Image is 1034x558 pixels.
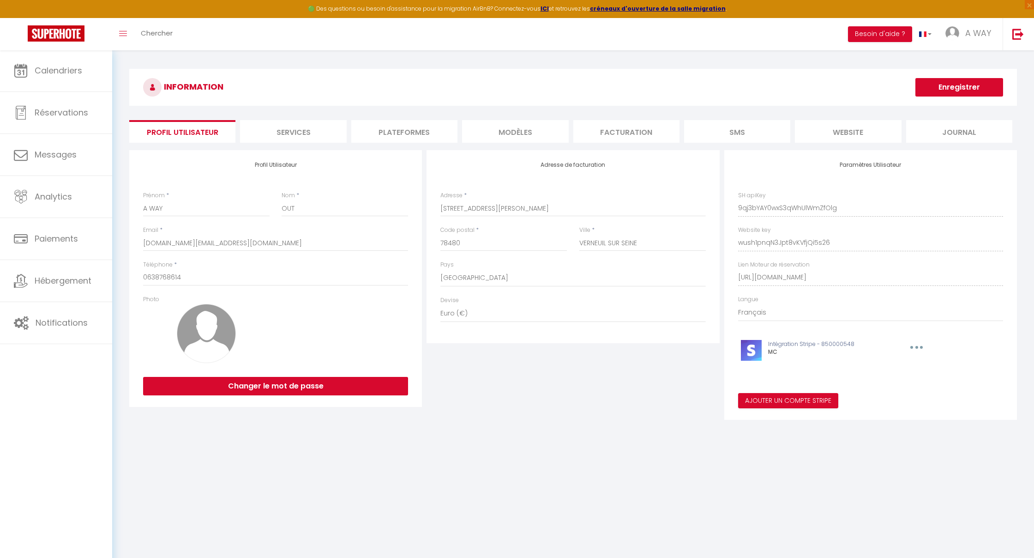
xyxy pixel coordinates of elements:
label: SH apiKey [738,191,766,200]
span: A WAY [965,27,991,39]
img: logout [1012,28,1024,40]
label: Photo [143,295,159,304]
img: ... [945,26,959,40]
li: MODÈLES [462,120,568,143]
a: créneaux d'ouverture de la salle migration [590,5,726,12]
img: avatar.png [177,304,236,363]
a: ICI [541,5,549,12]
label: Langue [738,295,758,304]
p: Intégration Stripe - 850000548 [768,340,890,349]
span: Chercher [141,28,173,38]
label: Téléphone [143,261,173,269]
a: ... A WAY [938,18,1003,50]
span: Calendriers [35,65,82,76]
label: Ville [579,226,590,235]
iframe: Chat [995,516,1027,551]
img: stripe-logo.jpeg [741,340,762,361]
span: Analytics [35,191,72,202]
button: Changer le mot de passe [143,377,408,395]
li: website [795,120,901,143]
span: Paiements [35,233,78,244]
h3: INFORMATION [129,69,1017,106]
h4: Adresse de facturation [440,162,705,168]
li: Services [240,120,346,143]
a: Chercher [134,18,180,50]
label: Website key [738,226,771,235]
label: Prénom [143,191,165,200]
span: MC [768,348,777,356]
label: Nom [282,191,295,200]
button: Enregistrer [915,78,1003,97]
span: Messages [35,149,77,160]
button: Ajouter un compte Stripe [738,393,838,409]
h4: Paramètres Utilisateur [738,162,1003,168]
span: Réservations [35,107,88,118]
label: Devise [440,296,459,305]
li: Profil Utilisateur [129,120,235,143]
label: Pays [440,261,454,269]
span: Hébergement [35,275,91,286]
li: Journal [906,120,1012,143]
li: Facturation [573,120,679,143]
label: Adresse [440,191,463,200]
h4: Profil Utilisateur [143,162,408,168]
label: Lien Moteur de réservation [738,261,810,269]
button: Besoin d'aide ? [848,26,912,42]
span: Notifications [36,317,88,328]
label: Email [143,226,158,235]
li: Plateformes [351,120,457,143]
button: Ouvrir le widget de chat LiveChat [7,4,35,31]
label: Code postal [440,226,475,235]
li: SMS [684,120,790,143]
img: Super Booking [28,25,84,42]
